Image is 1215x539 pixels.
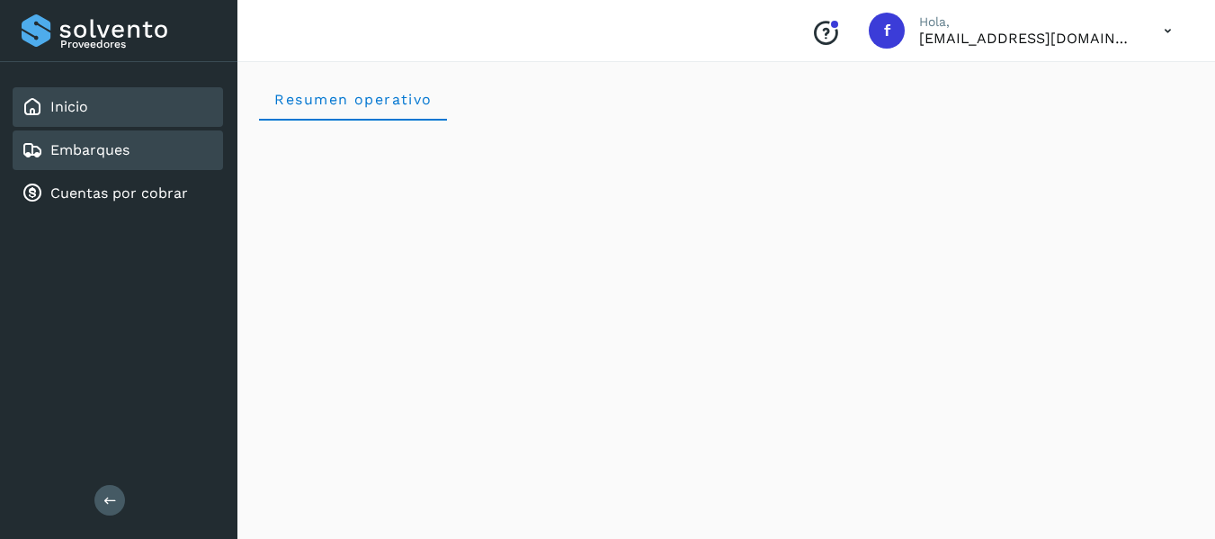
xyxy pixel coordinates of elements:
p: Proveedores [60,38,216,50]
div: Cuentas por cobrar [13,174,223,213]
p: finanzastransportesperez@gmail.com [919,30,1135,47]
p: Hola, [919,14,1135,30]
a: Cuentas por cobrar [50,184,188,202]
div: Inicio [13,87,223,127]
a: Inicio [50,98,88,115]
a: Embarques [50,141,130,158]
span: Resumen operativo [273,91,433,108]
div: Embarques [13,130,223,170]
